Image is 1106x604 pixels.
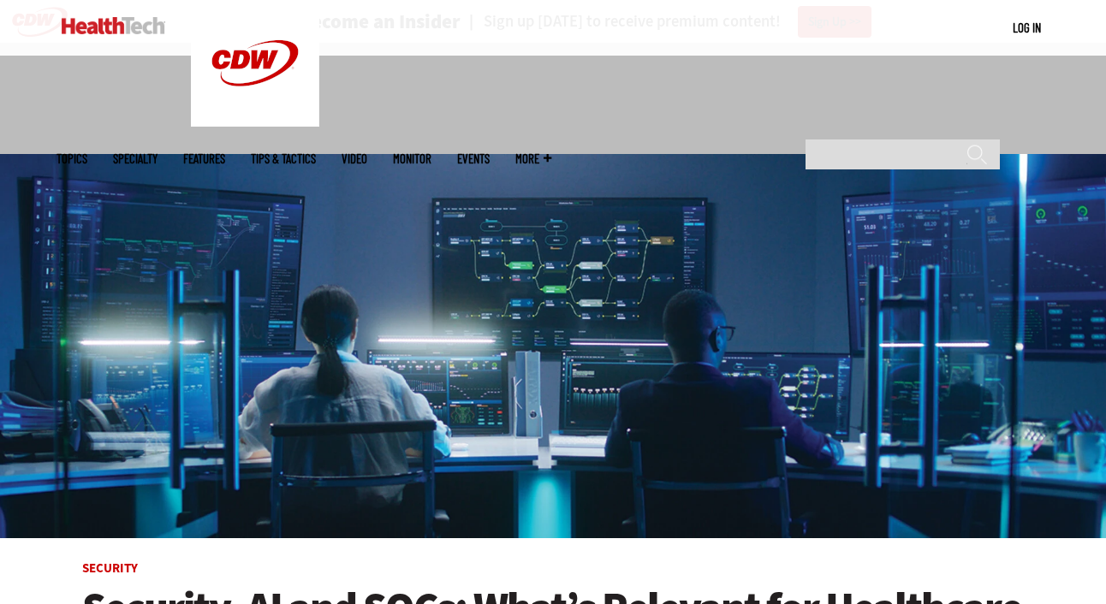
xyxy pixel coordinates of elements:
[515,152,551,165] span: More
[82,560,138,577] a: Security
[1013,19,1041,37] div: User menu
[62,17,165,34] img: Home
[56,152,87,165] span: Topics
[113,152,158,165] span: Specialty
[191,113,319,131] a: CDW
[457,152,490,165] a: Events
[393,152,431,165] a: MonITor
[342,152,367,165] a: Video
[183,152,225,165] a: Features
[1013,20,1041,35] a: Log in
[251,152,316,165] a: Tips & Tactics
